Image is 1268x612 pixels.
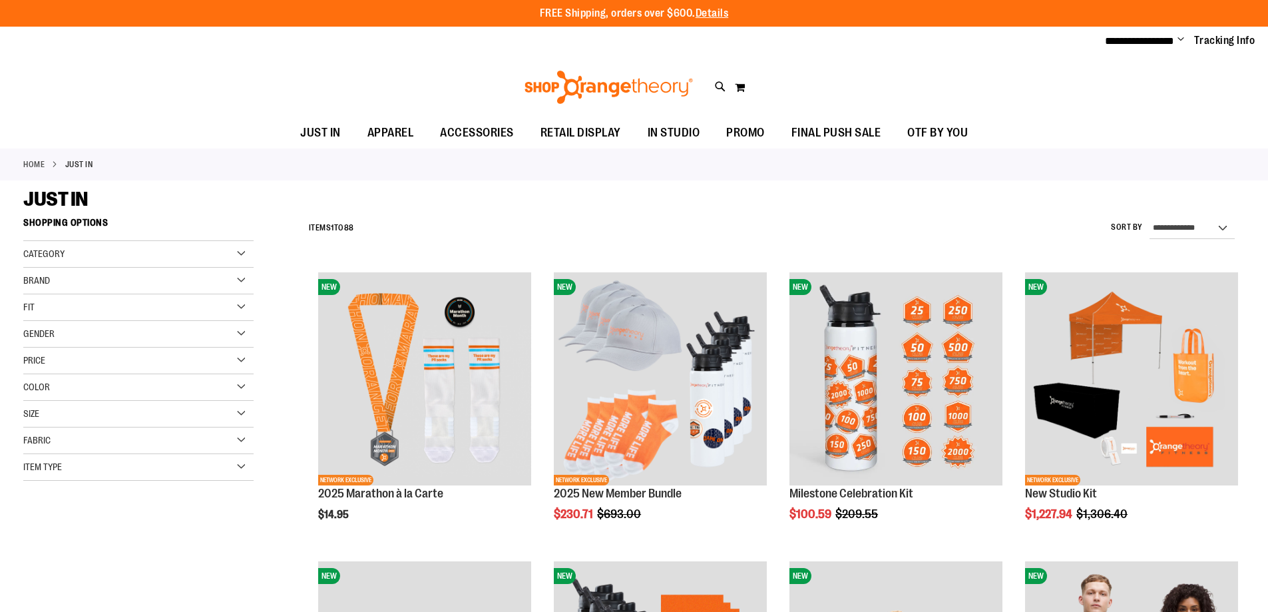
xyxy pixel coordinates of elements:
[440,118,514,148] span: ACCESSORIES
[1018,266,1245,555] div: product
[789,272,1002,485] img: Milestone Celebration Kit
[554,272,767,487] a: 2025 New Member BundleNEWNETWORK EXCLUSIVE
[23,211,254,241] strong: Shopping Options
[789,507,833,521] span: $100.59
[23,158,45,170] a: Home
[554,568,576,584] span: NEW
[367,118,414,148] span: APPAREL
[1025,475,1080,485] span: NETWORK EXCLUSIVE
[23,461,62,472] span: Item Type
[318,487,443,500] a: 2025 Marathon à la Carte
[540,118,621,148] span: RETAIL DISPLAY
[554,272,767,485] img: 2025 New Member Bundle
[726,118,765,148] span: PROMO
[554,487,682,500] a: 2025 New Member Bundle
[523,71,695,104] img: Shop Orangetheory
[835,507,880,521] span: $209.55
[23,302,35,312] span: Fit
[597,507,643,521] span: $693.00
[309,218,354,238] h2: Items to
[318,272,531,487] a: 2025 Marathon à la CarteNEWNETWORK EXCLUSIVE
[23,435,51,446] span: Fabric
[540,6,729,21] p: FREE Shipping, orders over $600.
[1025,487,1097,500] a: New Studio Kit
[696,7,729,19] a: Details
[1025,507,1074,521] span: $1,227.94
[318,475,373,485] span: NETWORK EXCLUSIVE
[318,568,340,584] span: NEW
[23,382,50,392] span: Color
[554,507,595,521] span: $230.71
[23,355,45,366] span: Price
[1025,272,1238,487] a: New Studio KitNEWNETWORK EXCLUSIVE
[789,568,811,584] span: NEW
[1025,272,1238,485] img: New Studio Kit
[554,475,609,485] span: NETWORK EXCLUSIVE
[554,279,576,295] span: NEW
[1025,568,1047,584] span: NEW
[1025,279,1047,295] span: NEW
[65,158,93,170] strong: JUST IN
[23,328,55,339] span: Gender
[547,266,773,555] div: product
[318,279,340,295] span: NEW
[23,248,65,259] span: Category
[789,279,811,295] span: NEW
[789,272,1002,487] a: Milestone Celebration KitNEW
[783,266,1009,555] div: product
[791,118,881,148] span: FINAL PUSH SALE
[312,266,538,555] div: product
[23,275,50,286] span: Brand
[331,223,334,232] span: 1
[1194,33,1255,48] a: Tracking Info
[300,118,341,148] span: JUST IN
[23,188,88,210] span: JUST IN
[1177,34,1184,47] button: Account menu
[907,118,968,148] span: OTF BY YOU
[1076,507,1130,521] span: $1,306.40
[789,487,913,500] a: Milestone Celebration Kit
[1111,222,1143,233] label: Sort By
[318,272,531,485] img: 2025 Marathon à la Carte
[344,223,354,232] span: 88
[318,509,351,521] span: $14.95
[648,118,700,148] span: IN STUDIO
[23,408,39,419] span: Size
